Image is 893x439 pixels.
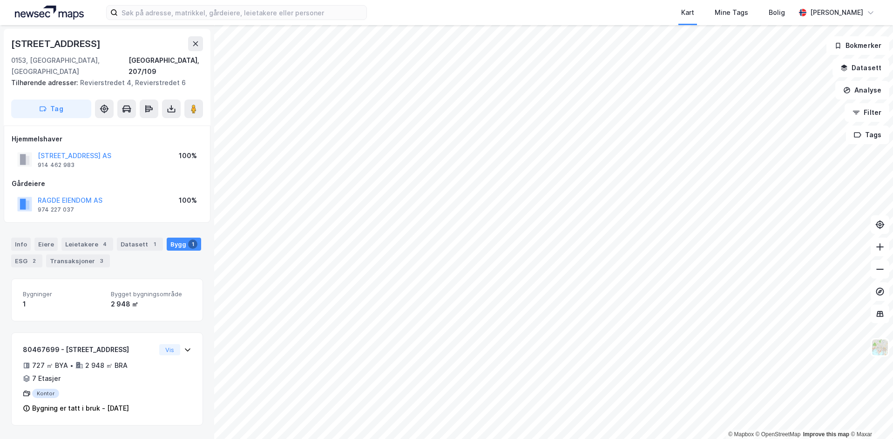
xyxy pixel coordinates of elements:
[769,7,785,18] div: Bolig
[11,238,31,251] div: Info
[11,55,129,77] div: 0153, [GEOGRAPHIC_DATA], [GEOGRAPHIC_DATA]
[845,103,889,122] button: Filter
[803,431,849,438] a: Improve this map
[23,290,103,298] span: Bygninger
[832,59,889,77] button: Datasett
[111,290,191,298] span: Bygget bygningsområde
[12,178,203,189] div: Gårdeiere
[85,360,128,371] div: 2 948 ㎡ BRA
[70,362,74,369] div: •
[29,256,39,266] div: 2
[188,239,197,249] div: 1
[38,161,74,169] div: 914 462 983
[167,238,201,251] div: Bygg
[32,373,61,384] div: 7 Etasjer
[12,133,203,145] div: Hjemmelshaver
[159,344,180,355] button: Vis
[23,344,156,355] div: 80467699 - [STREET_ADDRESS]
[11,100,91,118] button: Tag
[756,431,801,438] a: OpenStreetMap
[38,206,74,213] div: 974 227 037
[97,256,106,266] div: 3
[61,238,113,251] div: Leietakere
[32,403,129,414] div: Bygning er tatt i bruk - [DATE]
[871,339,889,356] img: Z
[11,254,42,267] div: ESG
[129,55,203,77] div: [GEOGRAPHIC_DATA], 207/109
[846,126,889,144] button: Tags
[11,36,102,51] div: [STREET_ADDRESS]
[11,79,80,86] span: Tilhørende adresser:
[150,239,159,249] div: 1
[34,238,58,251] div: Eiere
[179,150,197,161] div: 100%
[118,6,366,20] input: Søk på adresse, matrikkel, gårdeiere, leietakere eller personer
[715,7,748,18] div: Mine Tags
[810,7,863,18] div: [PERSON_NAME]
[835,81,889,100] button: Analyse
[179,195,197,206] div: 100%
[32,360,68,371] div: 727 ㎡ BYA
[100,239,109,249] div: 4
[15,6,84,20] img: logo.a4113a55bc3d86da70a041830d287a7e.svg
[846,394,893,439] iframe: Chat Widget
[117,238,163,251] div: Datasett
[681,7,694,18] div: Kart
[11,77,196,88] div: Revierstredet 4, Revierstredet 6
[23,299,103,310] div: 1
[46,254,110,267] div: Transaksjoner
[111,299,191,310] div: 2 948 ㎡
[826,36,889,55] button: Bokmerker
[728,431,754,438] a: Mapbox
